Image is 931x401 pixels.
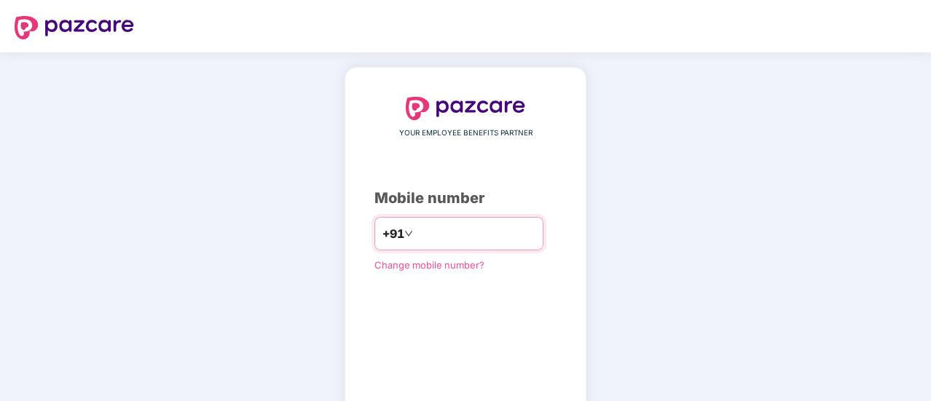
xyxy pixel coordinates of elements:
img: logo [406,97,525,120]
img: logo [15,16,134,39]
div: Mobile number [374,187,557,210]
span: YOUR EMPLOYEE BENEFITS PARTNER [399,127,533,139]
a: Change mobile number? [374,259,484,271]
span: down [404,229,413,238]
span: +91 [382,225,404,243]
